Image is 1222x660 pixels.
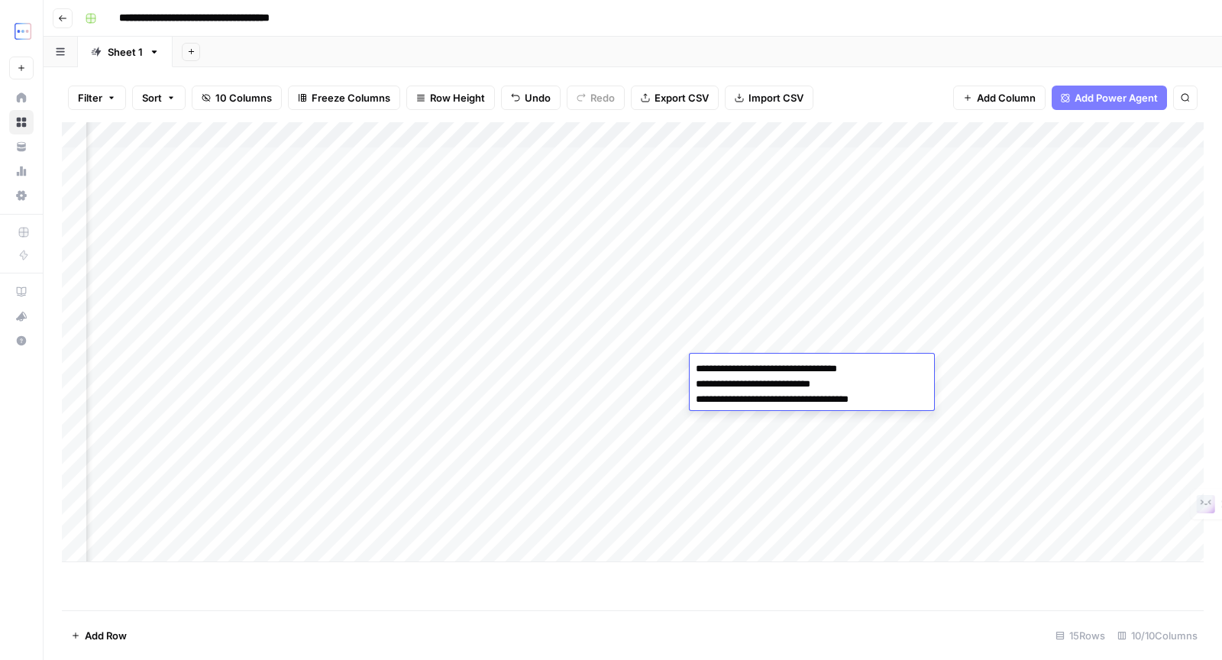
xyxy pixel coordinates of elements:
[9,18,37,45] img: TripleDart Logo
[1049,623,1111,648] div: 15 Rows
[590,90,615,105] span: Redo
[215,90,272,105] span: 10 Columns
[9,159,34,183] a: Usage
[631,86,719,110] button: Export CSV
[192,86,282,110] button: 10 Columns
[9,280,34,304] a: AirOps Academy
[9,183,34,208] a: Settings
[501,86,561,110] button: Undo
[78,90,102,105] span: Filter
[85,628,127,643] span: Add Row
[567,86,625,110] button: Redo
[525,90,551,105] span: Undo
[312,90,390,105] span: Freeze Columns
[68,86,126,110] button: Filter
[142,90,162,105] span: Sort
[288,86,400,110] button: Freeze Columns
[9,328,34,353] button: Help + Support
[748,90,803,105] span: Import CSV
[406,86,495,110] button: Row Height
[655,90,709,105] span: Export CSV
[62,623,136,648] button: Add Row
[9,304,34,328] button: What's new?
[132,86,186,110] button: Sort
[1052,86,1167,110] button: Add Power Agent
[9,12,34,50] button: Workspace: TripleDart
[108,44,143,60] div: Sheet 1
[977,90,1036,105] span: Add Column
[9,110,34,134] a: Browse
[953,86,1046,110] button: Add Column
[1075,90,1158,105] span: Add Power Agent
[78,37,173,67] a: Sheet 1
[430,90,485,105] span: Row Height
[9,86,34,110] a: Home
[10,305,33,328] div: What's new?
[725,86,813,110] button: Import CSV
[9,134,34,159] a: Your Data
[1111,623,1204,648] div: 10/10 Columns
